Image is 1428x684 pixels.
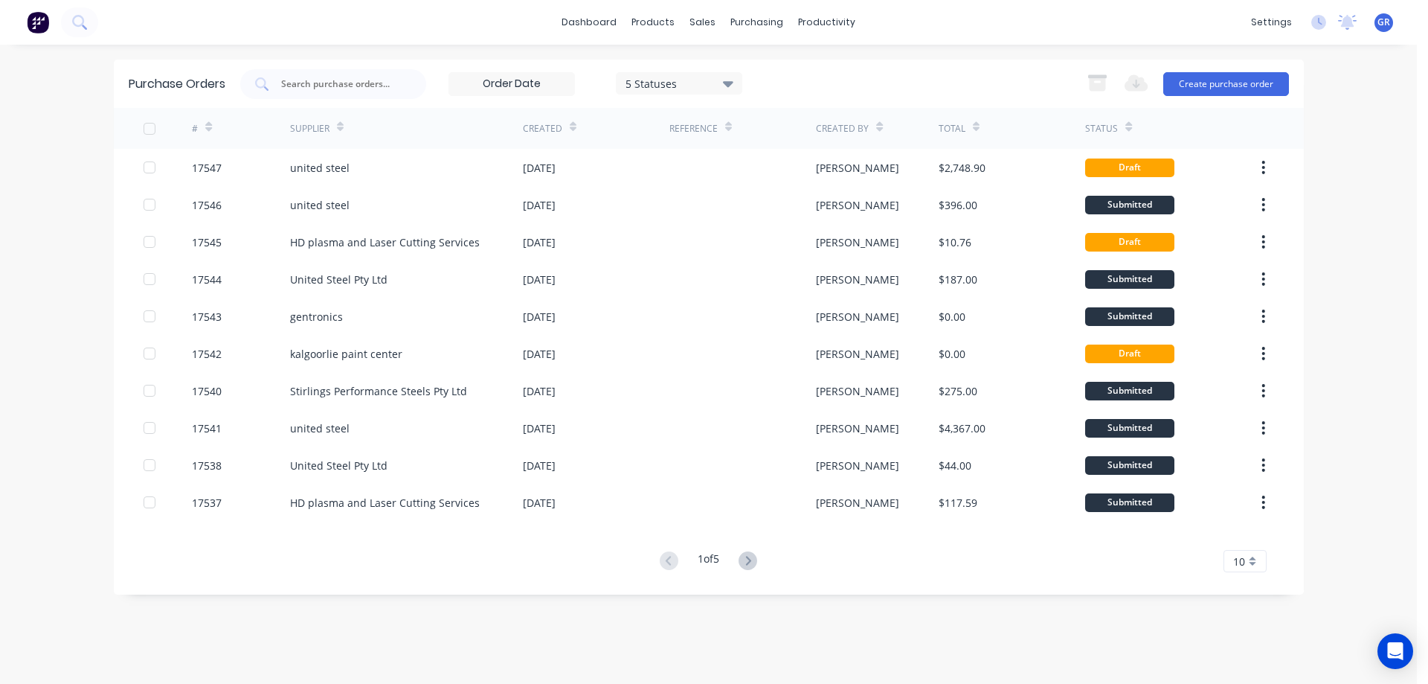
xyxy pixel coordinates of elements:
div: Total [939,122,965,135]
div: $187.00 [939,272,977,287]
div: 17540 [192,383,222,399]
div: [DATE] [523,309,556,325]
div: Created [523,122,562,135]
div: 17545 [192,234,222,250]
div: $0.00 [939,346,965,362]
div: united steel [290,421,350,436]
div: [DATE] [523,234,556,250]
div: 17546 [192,197,222,213]
div: Submitted [1085,419,1174,438]
div: Draft [1085,159,1174,177]
div: 17543 [192,309,222,325]
div: [PERSON_NAME] [816,421,899,436]
div: [PERSON_NAME] [816,346,899,362]
div: sales [682,11,723,33]
div: [PERSON_NAME] [816,160,899,176]
div: Draft [1085,345,1174,363]
input: Search purchase orders... [280,77,403,92]
div: Submitted [1085,382,1174,400]
div: [DATE] [523,383,556,399]
div: Submitted [1085,307,1174,326]
div: Stirlings Performance Steels Pty Ltd [290,383,467,399]
div: United Steel Pty Ltd [290,272,387,287]
div: Submitted [1085,456,1174,475]
div: [PERSON_NAME] [816,234,899,250]
div: Purchase Orders [129,75,225,93]
div: [DATE] [523,160,556,176]
div: Created By [816,122,869,135]
div: [PERSON_NAME] [816,458,899,473]
div: $0.00 [939,309,965,325]
div: HD plasma and Laser Cutting Services [290,495,480,511]
span: GR [1377,16,1390,29]
div: $44.00 [939,458,971,473]
div: gentronics [290,309,343,325]
div: [DATE] [523,272,556,287]
div: [PERSON_NAME] [816,383,899,399]
div: $2,748.90 [939,160,985,176]
div: settings [1244,11,1299,33]
div: Reference [669,122,718,135]
div: $4,367.00 [939,421,985,436]
div: # [192,122,198,135]
div: united steel [290,160,350,176]
div: 17547 [192,160,222,176]
div: [PERSON_NAME] [816,495,899,511]
div: purchasing [723,11,791,33]
div: 17538 [192,458,222,473]
div: 17542 [192,346,222,362]
div: [PERSON_NAME] [816,272,899,287]
div: $117.59 [939,495,977,511]
div: HD plasma and Laser Cutting Services [290,234,480,250]
div: Draft [1085,233,1174,252]
div: United Steel Pty Ltd [290,458,387,473]
div: $275.00 [939,383,977,399]
div: $396.00 [939,197,977,213]
div: productivity [791,11,863,33]
div: [DATE] [523,421,556,436]
div: Submitted [1085,493,1174,512]
div: Supplier [290,122,329,135]
div: kalgoorlie paint center [290,346,402,362]
div: 17537 [192,495,222,511]
div: [PERSON_NAME] [816,309,899,325]
div: Status [1085,122,1118,135]
div: united steel [290,197,350,213]
div: Open Intercom Messenger [1377,633,1413,669]
div: [PERSON_NAME] [816,197,899,213]
div: [DATE] [523,458,556,473]
div: $10.76 [939,234,971,250]
input: Order Date [449,73,574,95]
div: 1 of 5 [698,551,719,572]
div: [DATE] [523,197,556,213]
a: dashboard [554,11,624,33]
span: 10 [1233,554,1245,569]
div: Submitted [1085,270,1174,289]
button: Create purchase order [1163,72,1289,96]
img: Factory [27,11,49,33]
div: 17544 [192,272,222,287]
div: Submitted [1085,196,1174,214]
div: [DATE] [523,346,556,362]
div: 5 Statuses [625,75,732,91]
div: products [624,11,682,33]
div: [DATE] [523,495,556,511]
div: 17541 [192,421,222,436]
